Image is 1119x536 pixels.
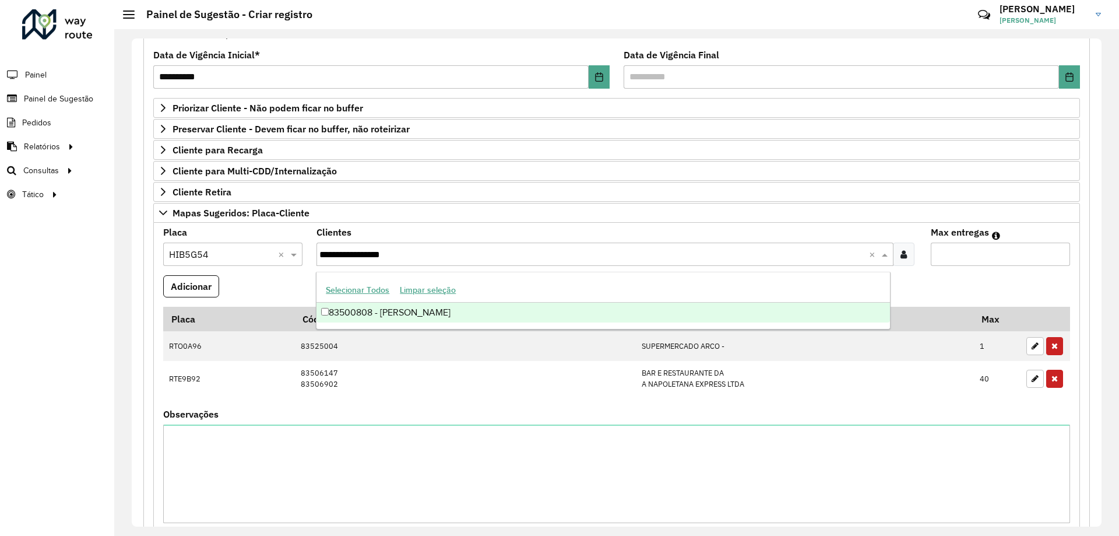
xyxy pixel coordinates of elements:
[316,303,889,323] div: 83500808 - [PERSON_NAME]
[321,281,395,299] button: Selecionar Todos
[635,331,973,362] td: SUPERMERCADO ARCO -
[974,331,1021,362] td: 1
[153,203,1080,223] a: Mapas Sugeridos: Placa-Cliente
[24,141,60,153] span: Relatórios
[153,119,1080,139] a: Preservar Cliente - Devem ficar no buffer, não roteirizar
[1059,65,1080,89] button: Choose Date
[1000,15,1087,26] span: [PERSON_NAME]
[635,361,973,395] td: BAR E RESTAURANTE DA A NAPOLETANA EXPRESS LTDA
[163,331,294,362] td: RTO0A96
[931,225,989,239] label: Max entregas
[589,65,610,89] button: Choose Date
[25,69,47,81] span: Painel
[974,361,1021,395] td: 40
[278,247,288,261] span: Clear all
[163,225,187,239] label: Placa
[624,48,719,62] label: Data de Vigência Final
[173,103,363,113] span: Priorizar Cliente - Não podem ficar no buffer
[316,272,890,330] ng-dropdown-panel: Options list
[869,247,879,261] span: Clear all
[22,117,51,129] span: Pedidos
[153,182,1080,202] a: Cliente Retira
[153,161,1080,181] a: Cliente para Multi-CDD/Internalização
[163,407,219,421] label: Observações
[153,140,1080,160] a: Cliente para Recarga
[24,93,93,105] span: Painel de Sugestão
[974,307,1021,331] th: Max
[316,225,351,239] label: Clientes
[395,281,461,299] button: Limpar seleção
[972,2,997,27] a: Contato Rápido
[173,208,309,218] span: Mapas Sugeridos: Placa-Cliente
[992,231,1000,240] em: Máximo de clientes que serão colocados na mesma rota com os clientes informados
[294,361,635,395] td: 83506147 83506902
[22,188,44,201] span: Tático
[153,48,260,62] label: Data de Vigência Inicial
[173,124,410,134] span: Preservar Cliente - Devem ficar no buffer, não roteirizar
[163,275,219,297] button: Adicionar
[1000,3,1087,15] h3: [PERSON_NAME]
[163,361,294,395] td: RTE9B92
[294,331,635,362] td: 83525004
[23,164,59,177] span: Consultas
[173,145,263,155] span: Cliente para Recarga
[135,8,312,21] h2: Painel de Sugestão - Criar registro
[173,187,231,197] span: Cliente Retira
[153,98,1080,118] a: Priorizar Cliente - Não podem ficar no buffer
[163,307,294,331] th: Placa
[294,307,635,331] th: Código Cliente
[173,166,337,176] span: Cliente para Multi-CDD/Internalização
